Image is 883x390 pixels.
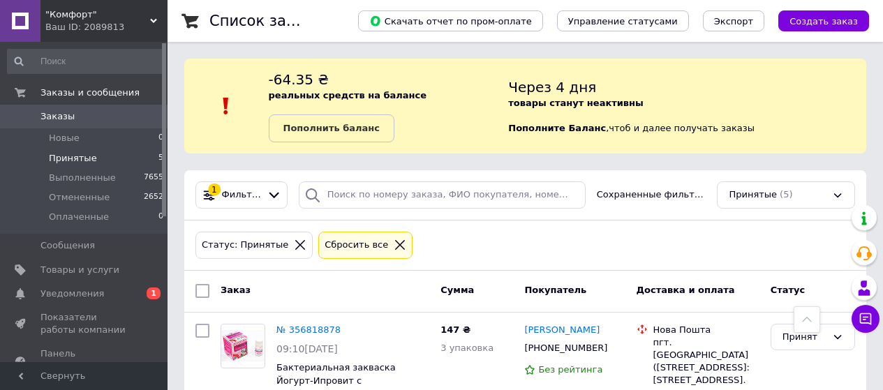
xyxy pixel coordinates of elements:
[440,324,470,335] span: 147 ₴
[524,285,586,295] span: Покупатель
[283,123,380,133] b: Пополнить баланс
[269,114,394,142] a: Пополнить баланс
[440,343,494,353] span: 3 упаковка
[209,13,329,29] h1: Список заказов
[771,285,806,295] span: Статус
[276,343,338,354] span: 09:10[DATE]
[221,285,251,295] span: Заказ
[216,96,237,117] img: :exclamation:
[49,172,116,184] span: Выполненные
[557,10,689,31] button: Управление статусами
[208,183,221,196] div: 1
[358,10,543,31] button: Скачать отчет по пром-оплате
[714,16,753,27] span: Экспорт
[369,15,532,27] span: Скачать отчет по пром-оплате
[764,15,869,26] a: Создать заказ
[222,188,262,202] span: Фильтры
[49,211,109,223] span: Оплаченные
[703,10,764,31] button: Экспорт
[524,343,607,353] span: [PHONE_NUMBER]
[299,181,586,209] input: Поиск по номеру заказа, ФИО покупателя, номеру телефона, Email, номеру накладной
[440,285,474,295] span: Сумма
[158,132,163,144] span: 0
[45,8,150,21] span: "Комфорт"
[269,71,329,88] span: -64.35 ₴
[45,21,168,33] div: Ваш ID: 2089813
[199,238,291,253] div: Статус: Принятые
[144,172,163,184] span: 7655
[40,311,129,336] span: Показатели работы компании
[508,123,606,133] b: Пополните Баланс
[597,188,706,202] span: Сохраненные фильтры:
[221,330,265,361] img: Фото товару
[40,264,119,276] span: Товары и услуги
[780,189,792,200] span: (5)
[144,191,163,204] span: 2652
[158,211,163,223] span: 0
[221,324,265,368] a: Фото товару
[508,98,644,108] b: товары станут неактивны
[653,336,759,387] div: пгт. [GEOGRAPHIC_DATA] ([STREET_ADDRESS]: [STREET_ADDRESS].
[653,324,759,336] div: Нова Пошта
[508,79,596,96] span: Через 4 дня
[508,70,866,142] div: , чтоб и далее получать заказы
[49,132,80,144] span: Новые
[269,90,427,100] b: реальных средств на балансе
[524,324,600,337] a: [PERSON_NAME]
[147,287,161,299] span: 1
[49,152,97,165] span: Принятые
[852,305,880,333] button: Чат с покупателем
[568,16,678,27] span: Управление статусами
[40,287,104,300] span: Уведомления
[40,239,95,252] span: Сообщения
[322,238,391,253] div: Сбросить все
[782,330,826,345] div: Принят
[49,191,110,204] span: Отмененные
[40,347,129,373] span: Панель управления
[40,87,140,99] span: Заказы и сообщения
[637,285,735,295] span: Доставка и оплата
[40,110,75,123] span: Заказы
[729,188,777,202] span: Принятые
[538,364,602,375] span: Без рейтинга
[778,10,869,31] button: Создать заказ
[158,152,163,165] span: 5
[789,16,858,27] span: Создать заказ
[276,324,341,335] a: № 356818878
[7,49,165,74] input: Поиск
